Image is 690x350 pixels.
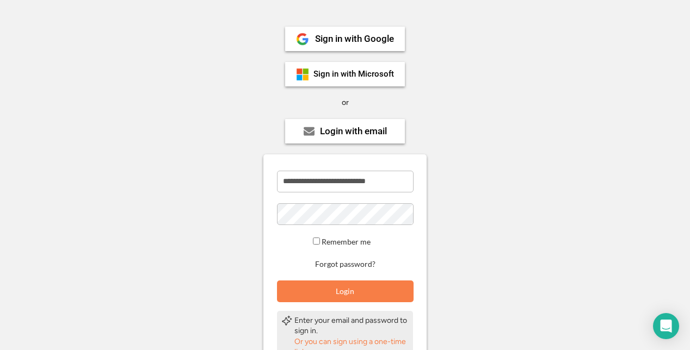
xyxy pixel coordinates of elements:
[313,259,377,270] button: Forgot password?
[342,97,349,108] div: or
[313,70,394,78] div: Sign in with Microsoft
[653,313,679,339] div: Open Intercom Messenger
[315,34,394,43] div: Sign in with Google
[296,33,309,46] img: 1024px-Google__G__Logo.svg.png
[322,237,371,246] label: Remember me
[296,68,309,81] img: ms-symbollockup_mssymbol_19.png
[277,280,414,302] button: Login
[320,127,387,136] div: Login with email
[294,315,409,336] div: Enter your email and password to sign in.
